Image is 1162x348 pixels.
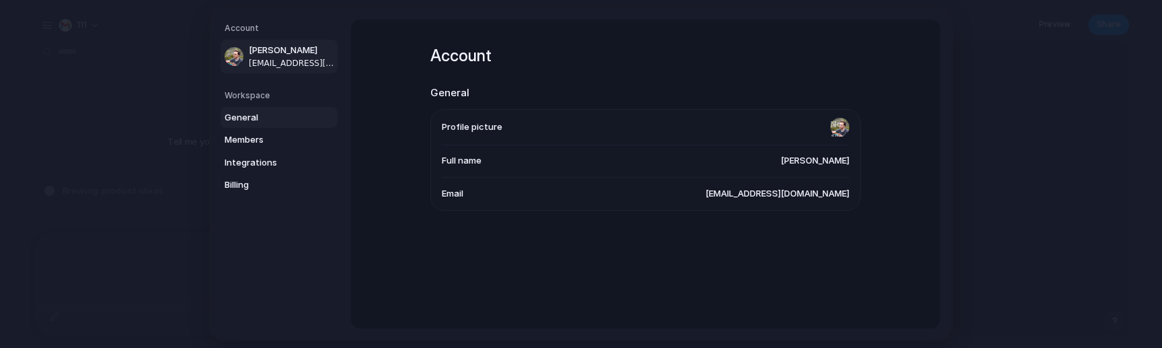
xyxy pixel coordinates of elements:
[442,120,502,134] span: Profile picture
[705,187,849,201] span: [EMAIL_ADDRESS][DOMAIN_NAME]
[225,178,311,192] span: Billing
[430,44,861,68] h1: Account
[221,151,338,173] a: Integrations
[225,89,338,101] h5: Workspace
[442,187,463,201] span: Email
[225,110,311,124] span: General
[221,174,338,196] a: Billing
[221,40,338,73] a: [PERSON_NAME][EMAIL_ADDRESS][DOMAIN_NAME]
[249,44,335,57] span: [PERSON_NAME]
[225,22,338,34] h5: Account
[221,106,338,128] a: General
[430,85,861,101] h2: General
[249,57,335,69] span: [EMAIL_ADDRESS][DOMAIN_NAME]
[221,129,338,151] a: Members
[225,155,311,169] span: Integrations
[442,154,481,168] span: Full name
[225,133,311,147] span: Members
[781,154,849,168] span: [PERSON_NAME]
